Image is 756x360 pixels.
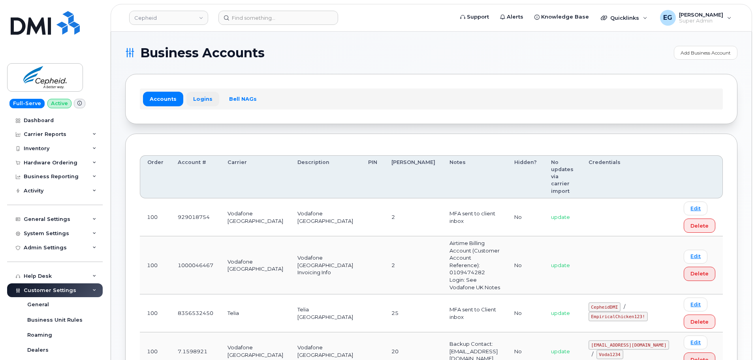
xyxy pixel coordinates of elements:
a: Edit [684,298,707,311]
span: Business Accounts [140,47,265,59]
th: Credentials [581,155,677,198]
td: 2 [384,198,442,236]
th: No updates via carrier import [544,155,581,198]
td: Vodafone [GEOGRAPHIC_DATA] Invoicing Info [290,236,361,294]
span: Delete [690,318,709,326]
td: Telia [GEOGRAPHIC_DATA] [290,294,361,332]
a: Logins [186,92,219,106]
th: [PERSON_NAME] [384,155,442,198]
td: No [507,236,544,294]
td: Vodafone [GEOGRAPHIC_DATA] [220,236,290,294]
td: 929018754 [171,198,220,236]
td: 100 [140,236,171,294]
span: update [551,214,570,220]
span: update [551,348,570,354]
code: Voda1234 [596,350,623,359]
th: Notes [442,155,508,198]
td: Airtime Billing Account (Customer Account Reference): 0109474282 Login: See Vodafone UK Notes [442,236,508,294]
span: update [551,310,570,316]
th: Account # [171,155,220,198]
td: Vodafone [GEOGRAPHIC_DATA] [290,198,361,236]
th: Hidden? [507,155,544,198]
th: Carrier [220,155,290,198]
a: Edit [684,250,707,264]
span: update [551,262,570,268]
span: Delete [690,222,709,230]
td: MFA sent to client inbox [442,198,508,236]
th: Description [290,155,361,198]
th: PIN [361,155,384,198]
code: [EMAIL_ADDRESS][DOMAIN_NAME] [589,340,669,350]
td: Vodafone [GEOGRAPHIC_DATA] [220,198,290,236]
a: Add Business Account [674,46,737,60]
span: / [592,351,593,357]
td: 100 [140,198,171,236]
a: Edit [684,335,707,349]
a: Accounts [143,92,183,106]
button: Delete [684,219,715,233]
span: / [624,303,625,310]
td: No [507,198,544,236]
code: EmpiricalChicken123! [589,312,648,321]
td: 1000046467 [171,236,220,294]
td: MFA sent to Client inbox [442,294,508,332]
span: Delete [690,270,709,277]
td: 100 [140,294,171,332]
a: Bell NAGs [222,92,263,106]
td: 8356532450 [171,294,220,332]
td: No [507,294,544,332]
th: Order [140,155,171,198]
a: Edit [684,202,707,215]
td: 25 [384,294,442,332]
td: 2 [384,236,442,294]
iframe: Messenger Launcher [722,326,750,354]
td: Telia [220,294,290,332]
button: Delete [684,315,715,329]
button: Delete [684,267,715,281]
code: CepheidDMI [589,302,621,312]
